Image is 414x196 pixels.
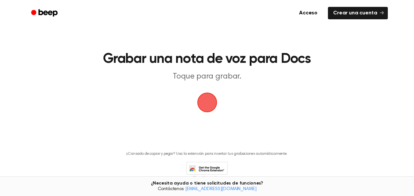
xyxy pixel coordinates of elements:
[185,187,257,191] a: [EMAIL_ADDRESS][DOMAIN_NAME]
[293,6,324,21] a: Acceso
[27,7,63,20] a: Bip
[197,93,217,112] img: Logotipo de Beep
[158,187,184,191] font: Contáctenos
[173,73,241,80] font: Toque para grabar.
[126,152,287,156] font: ¿Cansado de copiar y pegar? Usa la extensión para insertar tus grabaciones automáticamente.
[151,181,263,186] font: ¿Necesita ayuda o tiene solicitudes de funciones?
[328,7,387,19] a: Crear una cuenta
[299,10,317,16] font: Acceso
[103,52,311,66] font: Grabar una nota de voz para Docs
[333,10,377,16] font: Crear una cuenta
